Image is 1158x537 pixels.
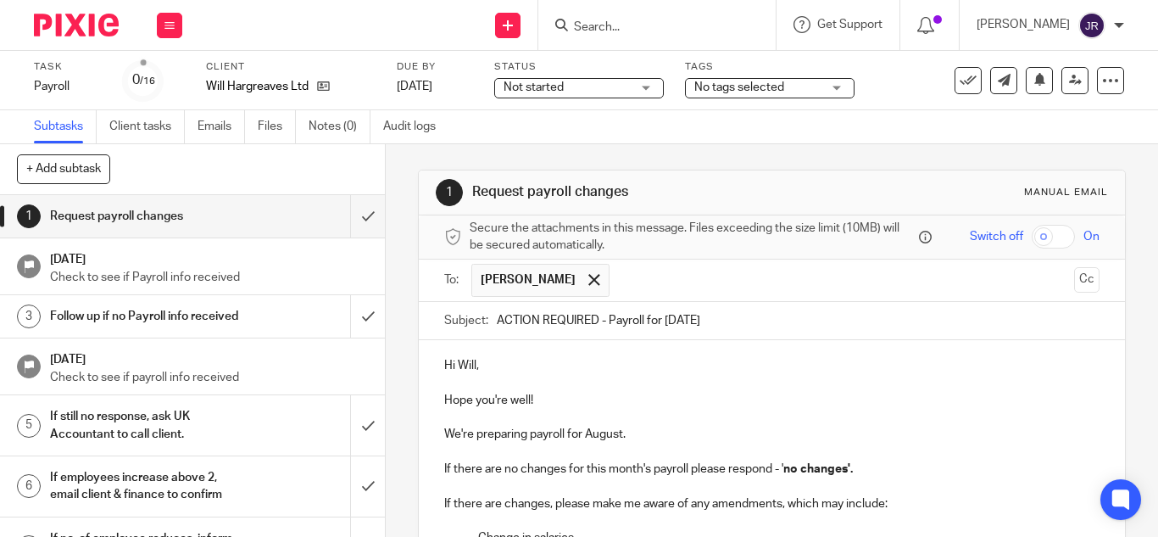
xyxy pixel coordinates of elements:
span: Get Support [817,19,882,31]
a: Subtasks [34,110,97,143]
div: Payroll [34,78,102,95]
h1: If still no response, ask UK Accountant to call client. [50,404,239,447]
p: If there are no changes for this month's payroll please respond - ' [444,461,1100,478]
label: Status [494,60,664,74]
label: To: [444,271,463,288]
div: 1 [436,179,463,206]
span: Not started [504,81,564,93]
input: Search [572,20,725,36]
p: [PERSON_NAME] [977,16,1070,33]
a: Files [258,110,296,143]
span: On [1083,228,1100,245]
label: Tags [685,60,855,74]
div: 1 [17,204,41,228]
p: Will Hargreaves Ltd [206,78,309,95]
div: Manual email [1024,186,1108,199]
span: [DATE] [397,81,432,92]
img: svg%3E [1078,12,1105,39]
a: Emails [198,110,245,143]
p: Hope you're well! [444,392,1100,409]
h1: If employees increase above 2, email client & finance to confirm [50,465,239,508]
h1: Follow up if no Payroll info received [50,304,239,329]
button: + Add subtask [17,154,110,183]
strong: no changes'. [783,463,853,475]
p: We're preparing payroll for August. [444,426,1100,443]
label: Due by [397,60,473,74]
p: Check to see if payroll info received [50,369,369,386]
div: 0 [132,70,155,90]
a: Audit logs [383,110,448,143]
p: Check to see if Payroll info received [50,269,369,286]
a: Notes (0) [309,110,370,143]
small: /16 [140,76,155,86]
div: 6 [17,474,41,498]
span: Switch off [970,228,1023,245]
h1: [DATE] [50,347,369,368]
div: 3 [17,305,41,328]
p: If there are changes, please make me aware of any amendments, which may include: [444,495,1100,512]
h1: [DATE] [50,247,369,268]
span: No tags selected [694,81,784,93]
p: Hi Will, [444,357,1100,374]
img: Pixie [34,14,119,36]
a: Client tasks [109,110,185,143]
h1: Request payroll changes [472,183,808,201]
button: Cc [1074,267,1100,293]
div: 5 [17,414,41,438]
span: [PERSON_NAME] [481,271,576,288]
label: Client [206,60,376,74]
span: Secure the attachments in this message. Files exceeding the size limit (10MB) will be secured aut... [470,220,915,255]
h1: Request payroll changes [50,204,239,229]
label: Subject: [444,312,488,329]
label: Task [34,60,102,74]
